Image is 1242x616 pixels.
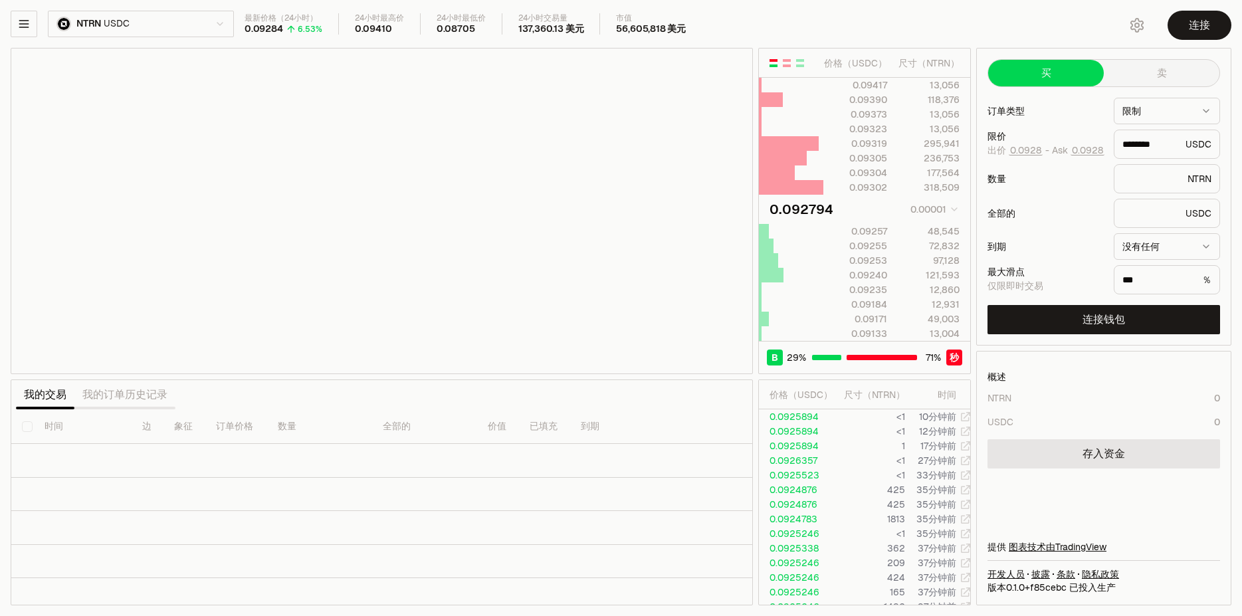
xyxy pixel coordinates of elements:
[759,497,833,512] td: 0.0924876
[898,166,960,179] div: 177,564
[918,557,956,569] time: 37分钟前
[787,351,806,364] span: 29 %
[1030,581,1067,593] span: f85cebcae6d546fd4871cee61bec42ee804b8d6e
[104,18,129,30] span: USDC
[1114,130,1220,159] div: USDC
[1104,60,1219,86] button: 卖
[770,388,833,401] div: 价格（ USDC ）
[898,327,960,340] div: 13,004
[245,13,322,23] div: 最新价格（24小时）
[987,581,1220,594] div: 版本 0.1.0 + 已投入 生产
[898,137,960,150] div: 295,941
[518,23,584,35] div: 137,360.13 美元
[1114,98,1220,124] button: 限制
[824,225,887,238] div: 0.09257
[898,108,960,121] div: 13,056
[824,283,887,296] div: 0.09235
[163,409,205,444] th: 象征
[833,439,906,453] td: 1
[759,409,833,424] td: 0.0925894
[824,108,887,121] div: 0.09373
[1031,567,1050,581] a: 披露
[824,268,887,282] div: 0.09240
[781,58,792,68] button: Show Sell Orders Only
[833,556,906,570] td: 209
[759,599,833,614] td: 0.0925246
[919,411,956,423] time: 10分钟前
[987,106,1103,116] div: 订单类型
[56,17,71,31] img: ntrn.png
[918,586,956,598] time: 37分钟前
[919,425,956,437] time: 12分钟前
[477,409,519,444] th: 价值
[824,93,887,106] div: 0.09390
[355,13,404,23] div: 24小时最高价
[916,498,956,510] time: 35分钟前
[1082,567,1119,581] a: 隐私政策
[1114,199,1220,228] div: USDC
[768,58,779,68] button: Show Buy and Sell Orders
[267,409,372,444] th: 数量
[987,132,1103,141] div: 限价
[824,254,887,267] div: 0.09253
[898,298,960,311] div: 12,931
[898,254,960,267] div: 97,128
[916,484,956,496] time: 35分钟前
[355,23,392,35] div: 0.09410
[898,225,960,238] div: 48,545
[918,601,956,613] time: 37分钟前
[1114,265,1220,294] div: ％
[759,512,833,526] td: 0.0924783
[824,78,887,92] div: 0.09417
[1214,415,1220,429] div: 0
[833,453,906,468] td: <1
[74,381,175,408] button: 我的订单历史记录
[759,482,833,497] td: 0.0924876
[824,239,887,253] div: 0.09255
[298,24,322,35] div: 6.53%
[906,201,960,217] button: 0.00001
[759,526,833,541] td: 0.0925246
[245,23,283,35] div: 0.09284
[16,381,74,408] button: 我的交易
[759,424,833,439] td: 0.0925894
[833,512,906,526] td: 1813
[918,542,956,554] time: 37分钟前
[824,312,887,326] div: 0.09171
[987,209,1103,218] div: 全部的
[759,541,833,556] td: 0.0925338
[916,528,956,540] time: 35分钟前
[926,351,941,364] span: 71 %
[824,56,887,70] div: 价格（ USDC ）
[34,409,132,444] th: 时间
[759,556,833,570] td: 0.0925246
[898,78,960,92] div: 13,056
[833,409,906,424] td: <1
[833,468,906,482] td: <1
[833,424,906,439] td: <1
[833,482,906,497] td: 425
[1114,233,1220,260] button: 没有任何
[950,351,959,364] span: 秒
[1057,567,1075,581] a: 条款
[22,421,33,432] button: Select all
[205,409,267,444] th: 订单价格
[987,280,1103,292] div: 仅限即时交易
[1114,164,1220,193] div: NTRN
[1009,145,1043,155] button: 0.0928
[898,93,960,106] div: 118,376
[918,571,956,583] time: 37分钟前
[918,455,956,466] time: 27分钟前
[770,200,833,219] div: 0.092794
[824,152,887,165] div: 0.09305
[987,267,1103,276] div: 最大滑点
[898,56,960,70] div: 尺寸（ NTRN ）
[1071,145,1104,155] button: 0.0928
[987,567,1025,581] a: 开发人员
[824,166,887,179] div: 0.09304
[759,439,833,453] td: 0.0925894
[987,439,1220,468] a: 存入资金
[372,409,477,444] th: 全部的
[916,513,956,525] time: 35分钟前
[616,23,686,35] div: 56,605,818 美元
